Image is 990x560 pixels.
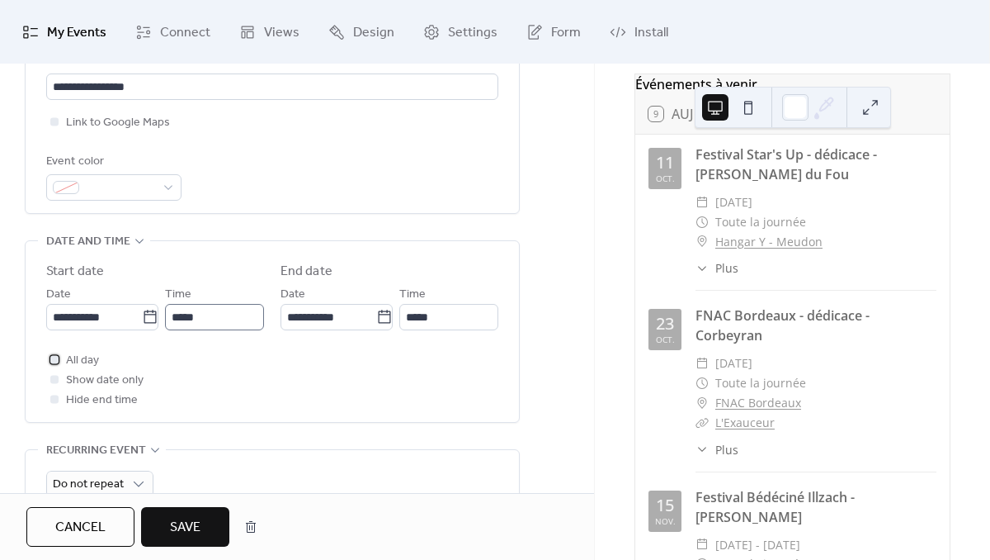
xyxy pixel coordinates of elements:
[656,174,675,183] div: oct.
[715,232,823,252] a: Hangar Y - Meudon
[46,152,178,172] div: Event color
[353,20,394,45] span: Design
[399,285,426,305] span: Time
[46,51,495,71] div: Location
[227,7,312,57] a: Views
[695,535,709,555] div: ​
[47,20,106,45] span: My Events
[280,285,305,305] span: Date
[46,285,71,305] span: Date
[655,517,676,525] div: nov.
[597,7,681,57] a: Install
[170,518,200,538] span: Save
[715,259,738,277] span: Plus
[123,7,223,57] a: Connect
[66,391,138,411] span: Hide end time
[635,74,950,94] div: Événements à venir
[66,351,99,371] span: All day
[715,192,752,212] span: [DATE]
[695,145,936,184] div: Festival Star's Up - dédicace - [PERSON_NAME] du Fou
[695,393,709,413] div: ​
[165,285,191,305] span: Time
[695,259,709,277] div: ​
[66,113,170,133] span: Link to Google Maps
[514,7,593,57] a: Form
[695,488,855,526] a: Festival Bédéciné Illzach - [PERSON_NAME]
[695,306,870,344] a: FNAC Bordeaux - dédicace - Corbeyran
[656,154,674,171] div: 11
[551,20,581,45] span: Form
[695,354,709,373] div: ​
[715,354,752,373] span: [DATE]
[280,262,332,282] div: End date
[46,232,130,252] span: Date and time
[10,7,119,57] a: My Events
[264,20,299,45] span: Views
[26,507,134,547] button: Cancel
[695,373,709,393] div: ​
[715,441,738,458] span: Plus
[66,371,144,391] span: Show date only
[715,393,801,413] a: FNAC Bordeaux
[695,413,709,433] div: ​
[634,20,668,45] span: Install
[715,212,806,232] span: Toute la journée
[46,262,104,282] div: Start date
[656,335,675,344] div: oct.
[715,415,775,430] a: L'Exauceur
[695,192,709,212] div: ​
[53,473,124,496] span: Do not repeat
[715,535,800,555] span: [DATE] - [DATE]
[656,316,674,332] div: 23
[160,20,210,45] span: Connect
[316,7,407,57] a: Design
[695,441,738,458] button: ​Plus
[46,441,146,461] span: Recurring event
[695,441,709,458] div: ​
[715,373,806,393] span: Toute la journée
[656,497,674,514] div: 15
[695,259,738,277] button: ​Plus
[695,232,709,252] div: ​
[411,7,510,57] a: Settings
[448,20,497,45] span: Settings
[695,212,709,232] div: ​
[55,518,106,538] span: Cancel
[141,507,229,547] button: Save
